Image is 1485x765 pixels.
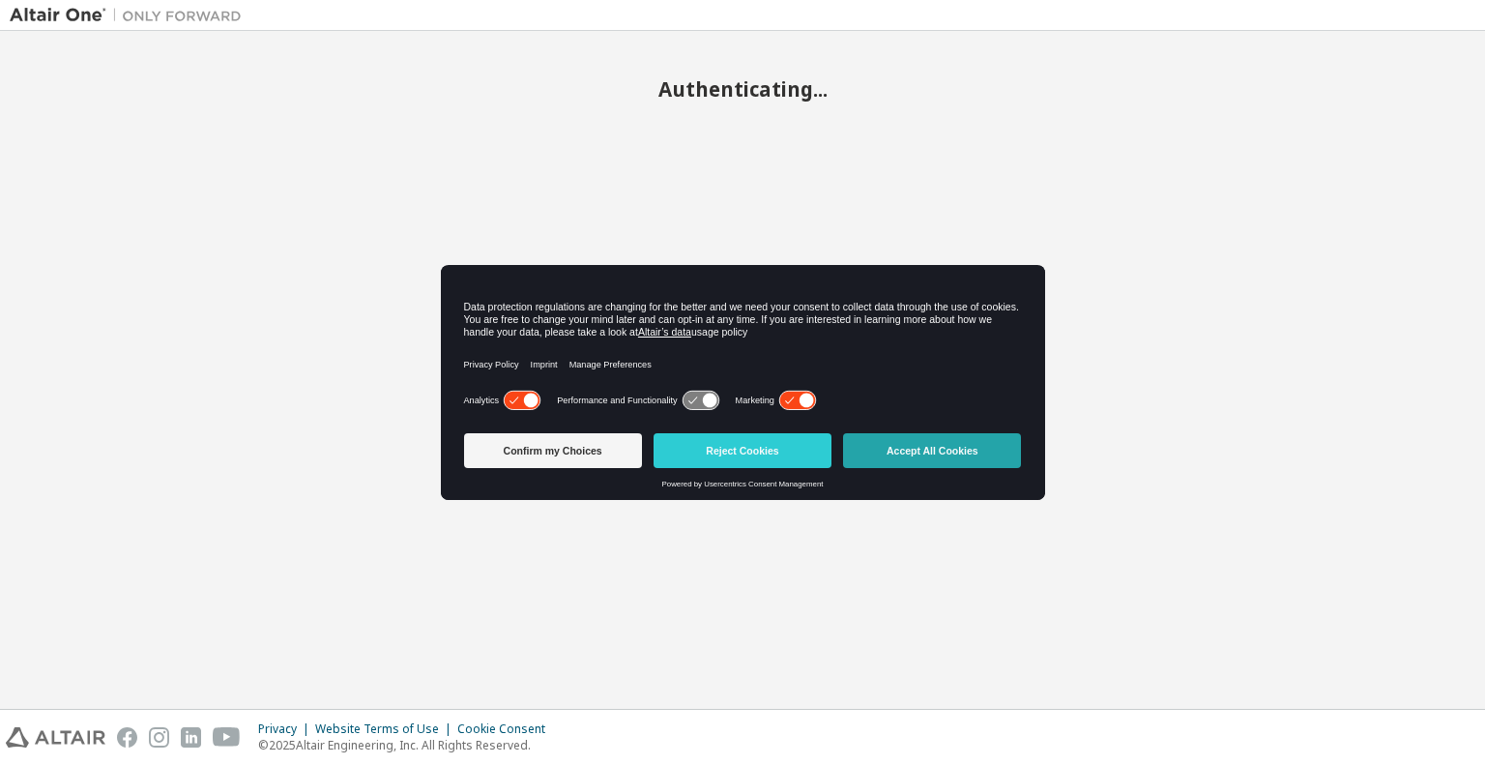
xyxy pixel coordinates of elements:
div: Privacy [258,721,315,737]
img: Altair One [10,6,251,25]
div: Cookie Consent [457,721,557,737]
img: instagram.svg [149,727,169,748]
h2: Authenticating... [10,76,1475,102]
img: altair_logo.svg [6,727,105,748]
div: Website Terms of Use [315,721,457,737]
img: linkedin.svg [181,727,201,748]
p: © 2025 Altair Engineering, Inc. All Rights Reserved. [258,737,557,753]
img: facebook.svg [117,727,137,748]
img: youtube.svg [213,727,241,748]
